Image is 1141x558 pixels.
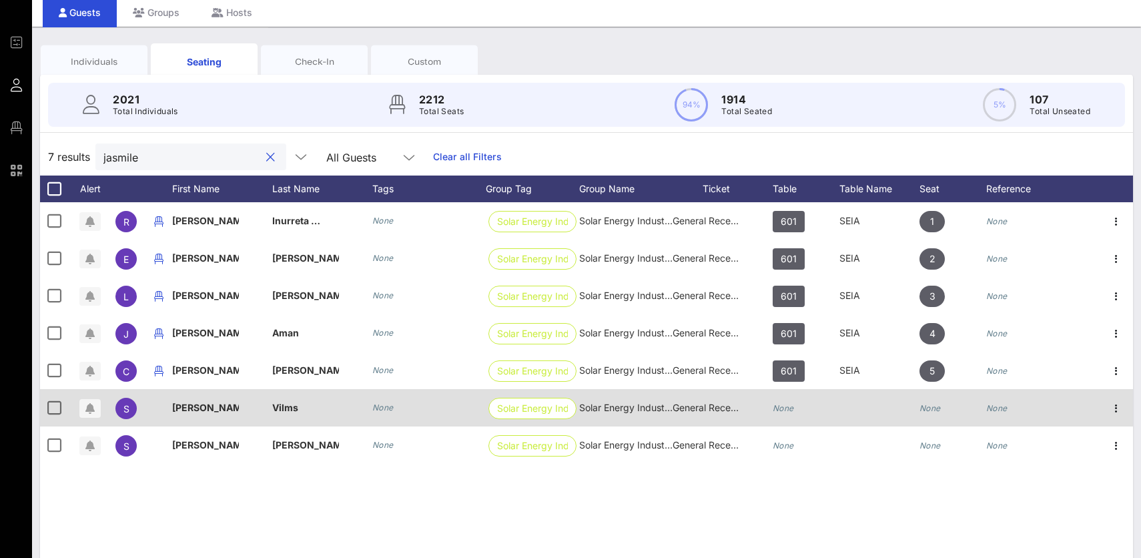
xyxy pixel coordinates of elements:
[372,365,394,375] i: None
[839,277,919,314] div: SEIA
[919,441,941,451] i: None
[172,202,239,240] p: [PERSON_NAME]
[497,212,568,232] span: Solar Energy Indu…
[172,240,239,277] p: [PERSON_NAME]
[839,352,919,389] div: SEIA
[123,291,129,302] span: L
[579,290,763,301] span: Solar Energy Industries Association (SEIA)
[839,240,919,277] div: SEIA
[579,439,763,451] span: Solar Energy Industries Association (SEIA)
[673,364,753,376] span: General Reception
[986,216,1008,226] i: None
[579,176,673,202] div: Group Name
[579,364,763,376] span: Solar Energy Industries Association (SEIA)
[930,211,934,232] span: 1
[161,55,248,69] div: Seating
[123,441,129,452] span: S
[839,176,919,202] div: Table Name
[497,436,568,456] span: Solar Energy Indu…
[172,277,239,314] p: [PERSON_NAME]
[781,360,797,382] span: 601
[51,55,137,68] div: Individuals
[372,176,486,202] div: Tags
[497,286,568,306] span: Solar Energy Indu…
[929,286,935,307] span: 3
[986,291,1008,301] i: None
[929,323,935,344] span: 4
[673,439,753,451] span: General Reception
[929,360,935,382] span: 5
[372,290,394,300] i: None
[497,398,568,418] span: Solar Energy Indu…
[839,314,919,352] div: SEIA
[326,152,376,164] div: All Guests
[318,144,425,170] div: All Guests
[486,176,579,202] div: Group Tag
[773,403,794,413] i: None
[773,176,839,202] div: Table
[123,403,129,414] span: S
[123,366,129,377] span: C
[272,202,339,240] p: Inurreta …
[113,91,178,107] p: 2021
[48,149,90,165] span: 7 results
[673,252,753,264] span: General Reception
[73,176,107,202] div: Alert
[172,176,272,202] div: First Name
[272,427,339,464] p: [PERSON_NAME]
[986,403,1008,413] i: None
[673,176,773,202] div: Ticket
[773,441,794,451] i: None
[419,91,464,107] p: 2212
[433,150,502,164] a: Clear all Filters
[372,216,394,226] i: None
[721,91,772,107] p: 1914
[271,55,358,68] div: Check-In
[579,402,763,413] span: Solar Energy Industries Association (SEIA)
[372,402,394,412] i: None
[272,314,339,352] p: Aman
[372,253,394,263] i: None
[172,352,239,389] p: [PERSON_NAME]
[579,252,763,264] span: Solar Energy Industries Association (SEIA)
[673,215,753,226] span: General Reception
[172,389,239,427] p: [PERSON_NAME]
[497,249,568,269] span: Solar Energy Indu…
[673,402,753,413] span: General Reception
[781,323,797,344] span: 601
[266,151,275,164] button: clear icon
[721,105,772,118] p: Total Seated
[123,254,129,265] span: E
[986,328,1008,338] i: None
[986,366,1008,376] i: None
[497,324,568,344] span: Solar Energy Indu…
[172,427,239,464] p: [PERSON_NAME]
[673,327,753,338] span: General Reception
[579,215,763,226] span: Solar Energy Industries Association (SEIA)
[123,216,129,228] span: R
[986,176,1066,202] div: Reference
[839,202,919,240] div: SEIA
[929,248,935,270] span: 2
[272,389,339,427] p: Vilms
[372,440,394,450] i: None
[123,328,129,340] span: J
[1030,91,1090,107] p: 107
[381,55,468,68] div: Custom
[272,176,372,202] div: Last Name
[781,248,797,270] span: 601
[497,361,568,381] span: Solar Energy Indu…
[986,254,1008,264] i: None
[419,105,464,118] p: Total Seats
[372,328,394,338] i: None
[781,211,797,232] span: 601
[272,277,339,314] p: [PERSON_NAME]
[272,240,339,277] p: [PERSON_NAME]
[673,290,753,301] span: General Reception
[113,105,178,118] p: Total Individuals
[919,403,941,413] i: None
[172,314,239,352] p: [PERSON_NAME]
[272,352,339,389] p: [PERSON_NAME]
[579,327,763,338] span: Solar Energy Industries Association (SEIA)
[1030,105,1090,118] p: Total Unseated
